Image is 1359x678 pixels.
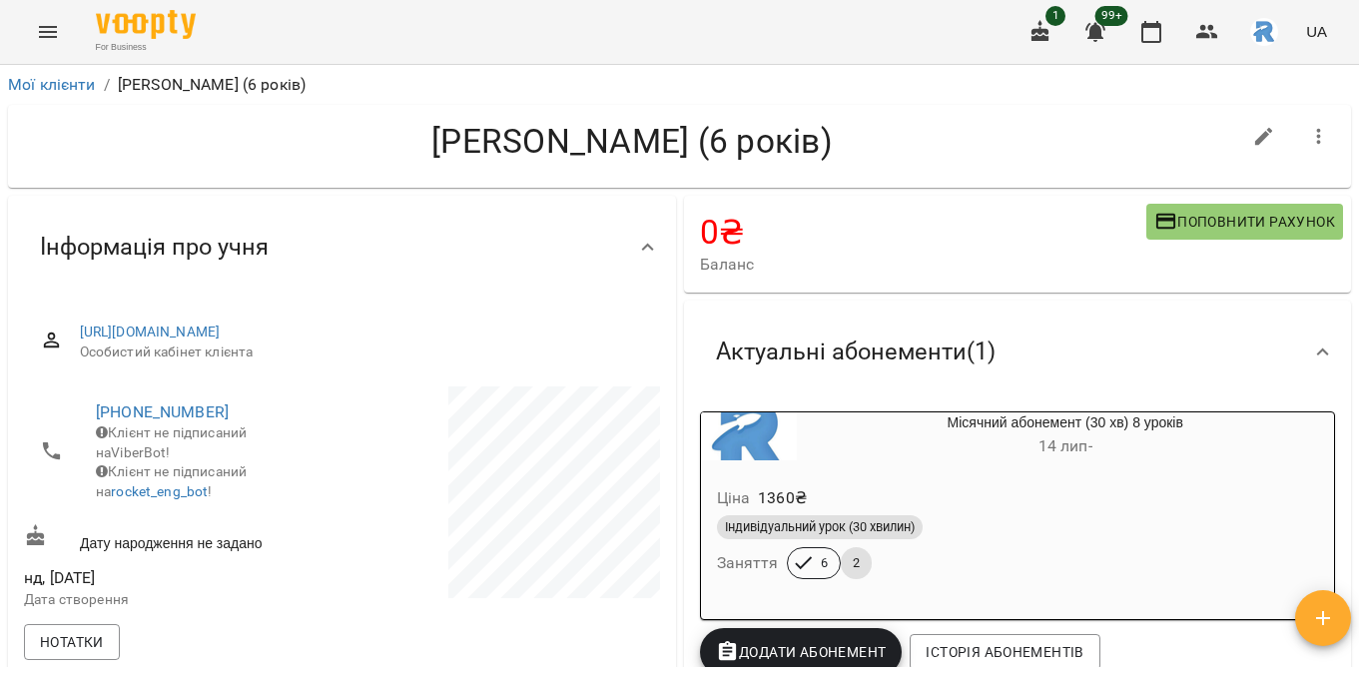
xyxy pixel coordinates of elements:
[700,628,903,676] button: Додати Абонемент
[716,337,996,367] span: Актуальні абонементи ( 1 )
[910,634,1099,670] button: Історія абонементів
[104,73,110,97] li: /
[841,554,872,572] span: 2
[717,518,923,536] span: Індивідуальний урок (30 хвилин)
[96,402,229,421] a: [PHONE_NUMBER]
[701,412,1335,603] button: Місячний абонемент (30 хв) 8 уроків14 лип- Ціна1360₴Індивідуальний урок (30 хвилин)Заняття62
[96,41,196,54] span: For Business
[24,121,1240,162] h4: [PERSON_NAME] (6 років)
[797,412,1335,460] div: Місячний абонемент (30 хв) 8 уроків
[1045,6,1065,26] span: 1
[111,483,208,499] a: rocket_eng_bot
[96,10,196,39] img: Voopty Logo
[926,640,1083,664] span: Історія абонементів
[40,232,269,263] span: Інформація про учня
[24,590,338,610] p: Дата створення
[1095,6,1128,26] span: 99+
[1298,13,1335,50] button: UA
[96,463,247,499] span: Клієнт не підписаний на !
[1250,18,1278,46] img: 4d5b4add5c842939a2da6fce33177f00.jpeg
[1038,436,1092,455] span: 14 лип -
[80,324,221,339] a: [URL][DOMAIN_NAME]
[701,412,797,460] div: Місячний абонемент (30 хв) 8 уроків
[8,196,676,299] div: Інформація про учня
[20,520,341,557] div: Дату народження не задано
[716,640,887,664] span: Додати Абонемент
[24,566,338,590] span: нд, [DATE]
[717,484,751,512] h6: Ціна
[118,73,306,97] p: [PERSON_NAME] (6 років)
[8,73,1351,97] nav: breadcrumb
[8,75,96,94] a: Мої клієнти
[80,342,644,362] span: Особистий кабінет клієнта
[684,301,1352,403] div: Актуальні абонементи(1)
[40,630,104,654] span: Нотатки
[24,8,72,56] button: Menu
[717,549,779,577] h6: Заняття
[24,624,120,660] button: Нотатки
[1306,21,1327,42] span: UA
[700,253,1146,277] span: Баланс
[758,486,807,510] p: 1360 ₴
[1146,204,1343,240] button: Поповнити рахунок
[700,212,1146,253] h4: 0 ₴
[809,554,840,572] span: 6
[96,424,247,460] span: Клієнт не підписаний на ViberBot!
[1154,210,1335,234] span: Поповнити рахунок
